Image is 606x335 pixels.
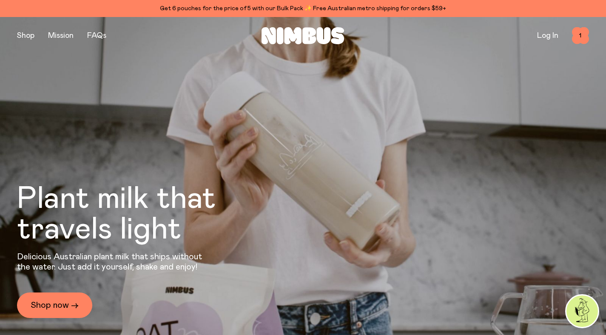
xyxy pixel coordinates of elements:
p: Delicious Australian plant milk that ships without the water. Just add it yourself, shake and enjoy! [17,252,208,272]
img: agent [566,295,598,327]
a: Log In [537,32,558,40]
a: Shop now → [17,292,92,318]
button: 1 [572,27,589,44]
a: Mission [48,32,74,40]
h1: Plant milk that travels light [17,184,262,245]
a: FAQs [87,32,106,40]
div: Get 6 pouches for the price of 5 with our Bulk Pack ✨ Free Australian metro shipping for orders $59+ [17,3,589,14]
